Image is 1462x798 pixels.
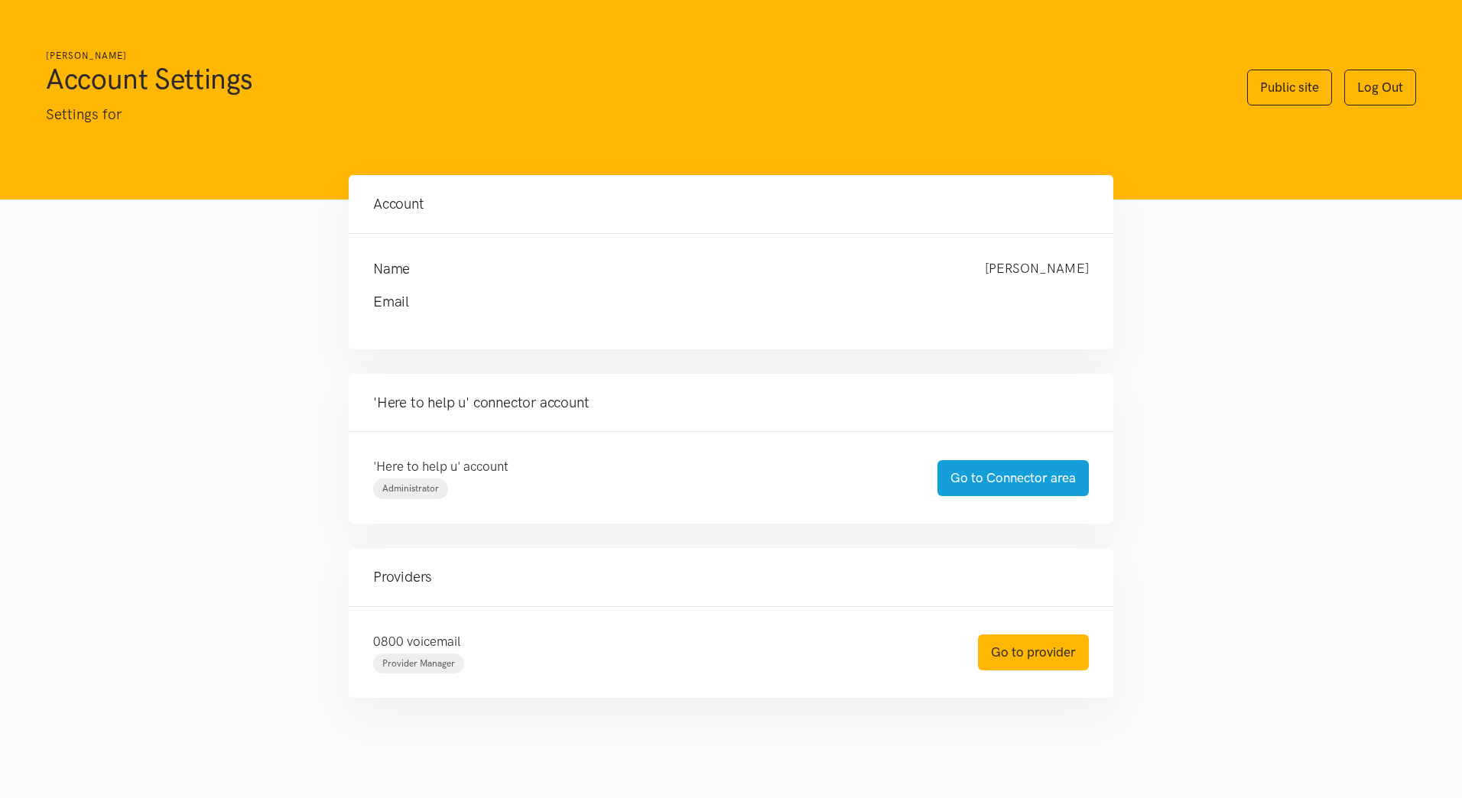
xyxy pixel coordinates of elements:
[46,49,1217,63] h6: [PERSON_NAME]
[382,483,439,494] span: Administrator
[373,258,954,280] h4: Name
[970,258,1104,280] div: [PERSON_NAME]
[373,392,1089,414] h4: 'Here to help u' connector account
[1344,70,1416,105] a: Log Out
[937,460,1089,496] a: Go to Connector area
[373,456,907,477] p: 'Here to help u' account
[1247,70,1332,105] a: Public site
[373,631,947,652] p: 0800 voicemail
[373,291,1058,313] h4: Email
[373,566,1089,588] h4: Providers
[382,658,455,669] span: Provider Manager
[978,634,1089,670] a: Go to provider
[46,103,1217,126] p: Settings for
[46,60,1217,97] h1: Account Settings
[373,193,1089,215] h4: Account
